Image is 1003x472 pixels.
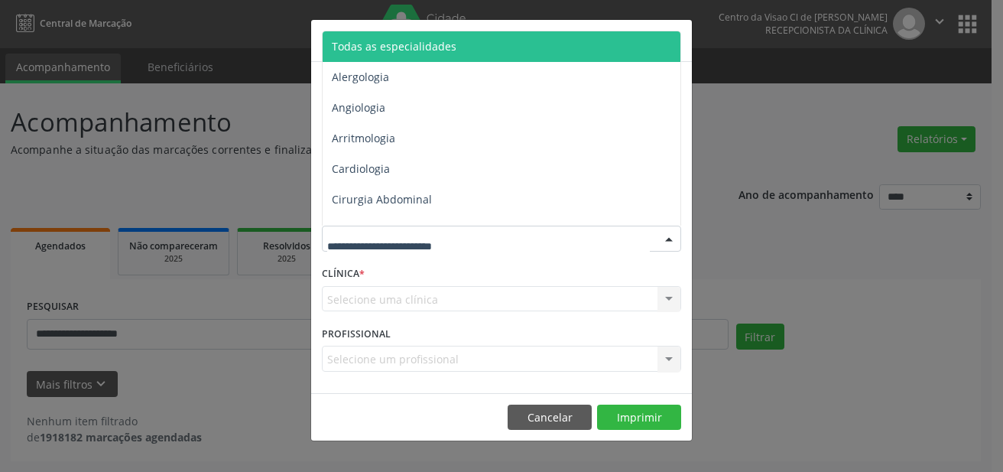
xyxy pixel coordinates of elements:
span: Alergologia [332,70,389,84]
button: Close [661,20,692,57]
button: Imprimir [597,405,681,431]
span: Cirurgia Abdominal [332,192,432,207]
span: Arritmologia [332,131,395,145]
span: Todas as especialidades [332,39,456,54]
h5: Relatório de agendamentos [322,31,497,50]
span: Cirurgia Bariatrica [332,223,426,237]
span: Cardiologia [332,161,390,176]
label: CLÍNICA [322,262,365,286]
span: Angiologia [332,100,385,115]
label: PROFISSIONAL [322,322,391,346]
button: Cancelar [508,405,592,431]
